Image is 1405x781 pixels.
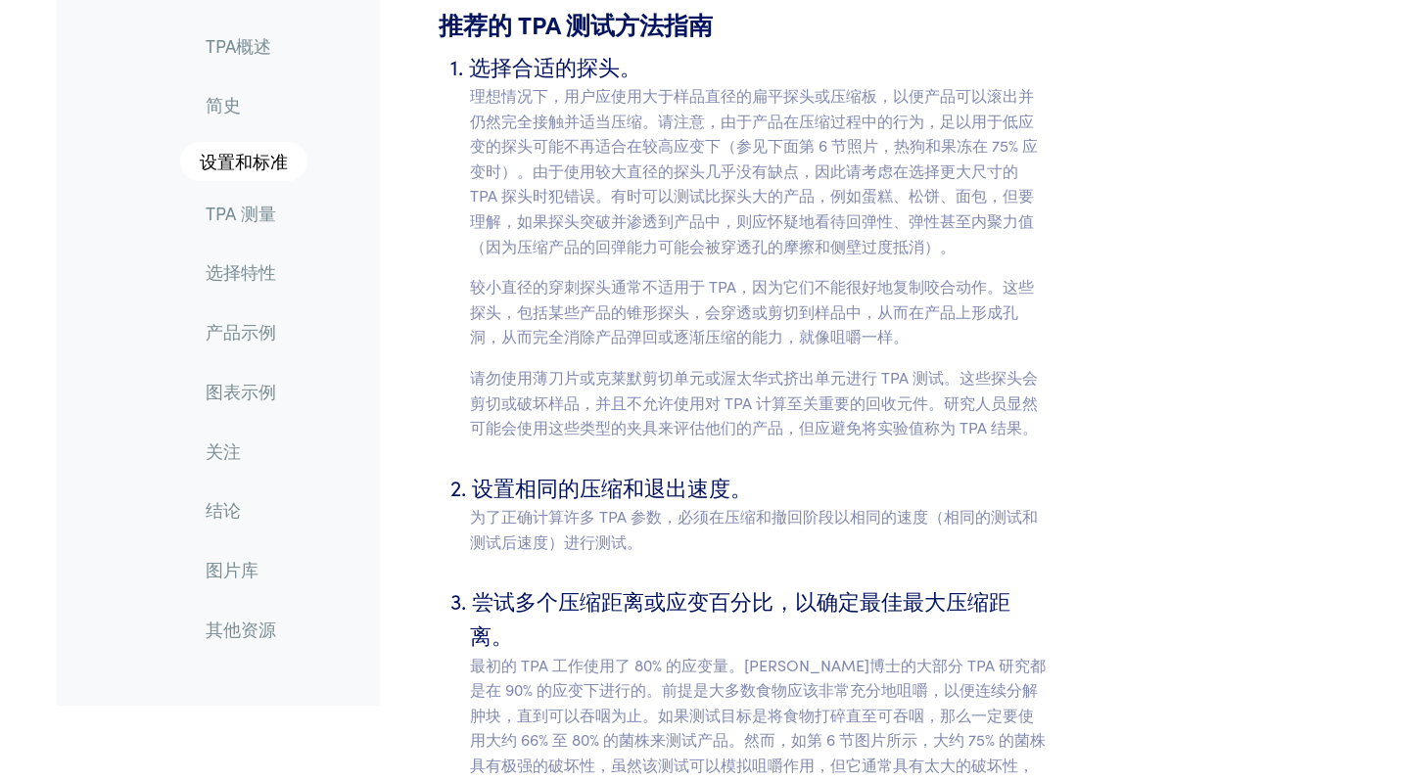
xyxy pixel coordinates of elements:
font: 选择合适的探头。 [469,51,641,81]
a: 简史 [190,83,307,128]
font: 尝试多个压缩距离或应变百分比，以确定最佳最大压缩距离。 [470,585,1010,650]
a: 选择特性 [190,251,307,296]
p: 请勿使用薄刀片或克莱默剪切单元或渥太华式挤出单元进行 TPA 测试。这些探头会剪切或破坏样品，并且不允许使用对 TPA 计算至关重要的回收元件。研究人员显然可能会使用这些类型的夹具来评估他们的产... [470,365,1049,440]
font: 设置相同的压缩和退出速度。 [472,472,752,502]
a: 产品示例 [190,310,307,355]
p: 较小直径的穿刺探头通常不适用于 TPA，因为它们不能很好地复制咬合动作。这些探头，包括某些产品的锥形探头，会穿透或剪切到样品中，从而在产品上形成孔洞，从而完全消除产品弹回或逐渐压缩的能力，就像咀... [470,274,1049,349]
a: 其他资源 [190,607,307,652]
h5: 推荐的 TPA 测试方法指南 [439,7,1049,41]
a: 图片库 [190,547,307,592]
a: TPA概述 [190,23,307,69]
a: 关注 [190,429,307,474]
p: 为了正确计算许多 TPA 参数，必须在压缩和撤回阶段以相同的速度（相同的测试和测试后速度）进行测试。 [470,504,1049,554]
a: 结论 [190,488,307,533]
a: 图表示例 [190,369,307,414]
a: 设置和标准 [180,142,307,181]
a: TPA 测量 [190,191,307,236]
p: 理想情况下，用户应使用大于样品直径的扁平探头或压缩板，以便产品可以滚出并仍然完全接触并适当压缩。请注意，由于产品在压缩过程中的行为，足以用于低应变的探头可能不再适合在较高应变下（参见下面第 6 ... [470,83,1049,258]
